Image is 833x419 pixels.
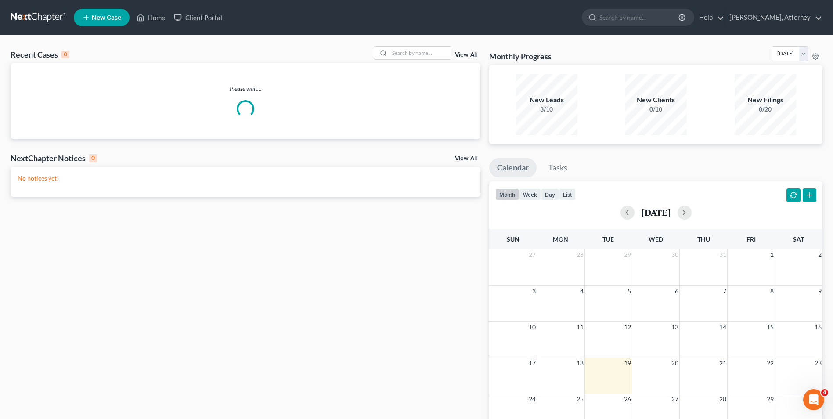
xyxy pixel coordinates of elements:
[389,47,451,59] input: Search by name...
[11,84,480,93] p: Please wait...
[769,286,775,296] span: 8
[11,153,97,163] div: NextChapter Notices
[455,155,477,162] a: View All
[817,286,822,296] span: 9
[735,105,796,114] div: 0/20
[735,95,796,105] div: New Filings
[722,286,727,296] span: 7
[528,249,537,260] span: 27
[576,358,584,368] span: 18
[541,158,575,177] a: Tasks
[766,358,775,368] span: 22
[821,389,828,396] span: 4
[814,322,822,332] span: 16
[495,188,519,200] button: month
[623,322,632,332] span: 12
[576,249,584,260] span: 28
[766,394,775,405] span: 29
[18,174,473,183] p: No notices yet!
[92,14,121,21] span: New Case
[602,235,614,243] span: Tue
[642,208,671,217] h2: [DATE]
[623,394,632,405] span: 26
[11,49,69,60] div: Recent Cases
[793,235,804,243] span: Sat
[559,188,576,200] button: list
[766,322,775,332] span: 15
[697,235,710,243] span: Thu
[528,394,537,405] span: 24
[695,10,724,25] a: Help
[627,286,632,296] span: 5
[623,249,632,260] span: 29
[725,10,822,25] a: [PERSON_NAME], Attorney
[671,358,679,368] span: 20
[516,95,577,105] div: New Leads
[507,235,519,243] span: Sun
[528,322,537,332] span: 10
[718,394,727,405] span: 28
[803,389,824,410] iframe: Intercom live chat
[599,9,680,25] input: Search by name...
[625,105,687,114] div: 0/10
[671,249,679,260] span: 30
[718,358,727,368] span: 21
[769,249,775,260] span: 1
[579,286,584,296] span: 4
[455,52,477,58] a: View All
[746,235,756,243] span: Fri
[89,154,97,162] div: 0
[516,105,577,114] div: 3/10
[718,249,727,260] span: 31
[528,358,537,368] span: 17
[489,158,537,177] a: Calendar
[814,358,822,368] span: 23
[625,95,687,105] div: New Clients
[576,394,584,405] span: 25
[718,322,727,332] span: 14
[674,286,679,296] span: 6
[541,188,559,200] button: day
[531,286,537,296] span: 3
[623,358,632,368] span: 19
[169,10,227,25] a: Client Portal
[649,235,663,243] span: Wed
[132,10,169,25] a: Home
[671,394,679,405] span: 27
[553,235,568,243] span: Mon
[489,51,552,61] h3: Monthly Progress
[61,51,69,58] div: 0
[576,322,584,332] span: 11
[519,188,541,200] button: week
[817,249,822,260] span: 2
[671,322,679,332] span: 13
